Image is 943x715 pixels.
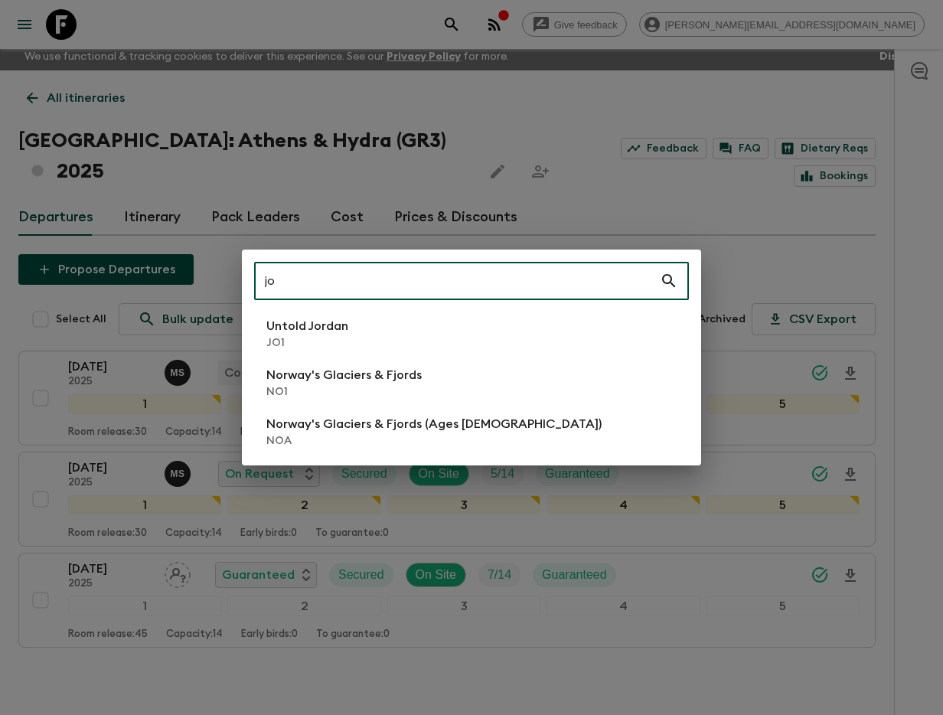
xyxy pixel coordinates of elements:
p: JO1 [266,335,348,351]
p: NO1 [266,384,422,400]
p: Norway's Glaciers & Fjords [266,366,422,384]
p: Norway's Glaciers & Fjords (Ages [DEMOGRAPHIC_DATA]) [266,415,602,433]
p: Untold Jordan [266,317,348,335]
input: Search adventures... [254,260,660,302]
p: NOA [266,433,602,449]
